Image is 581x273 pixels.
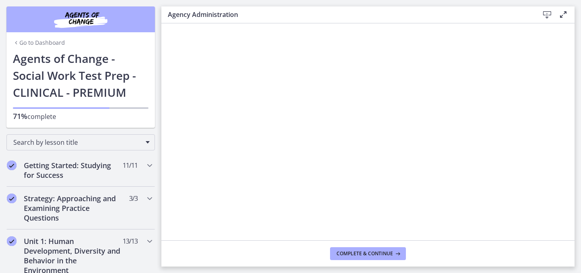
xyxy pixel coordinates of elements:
span: 3 / 3 [129,194,138,203]
span: Complete & continue [336,250,393,257]
button: Complete & continue [330,247,406,260]
a: Go to Dashboard [13,39,65,47]
h2: Strategy: Approaching and Examining Practice Questions [24,194,122,223]
p: complete [13,111,148,121]
div: Search by lesson title [6,134,155,150]
span: 11 / 11 [123,160,138,170]
h2: Getting Started: Studying for Success [24,160,122,180]
i: Completed [7,160,17,170]
span: 71% [13,111,27,121]
span: Search by lesson title [13,138,142,147]
i: Completed [7,194,17,203]
i: Completed [7,236,17,246]
img: Agents of Change Social Work Test Prep [32,10,129,29]
span: 13 / 13 [123,236,138,246]
h3: Agency Administration [168,10,526,19]
h1: Agents of Change - Social Work Test Prep - CLINICAL - PREMIUM [13,50,148,101]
